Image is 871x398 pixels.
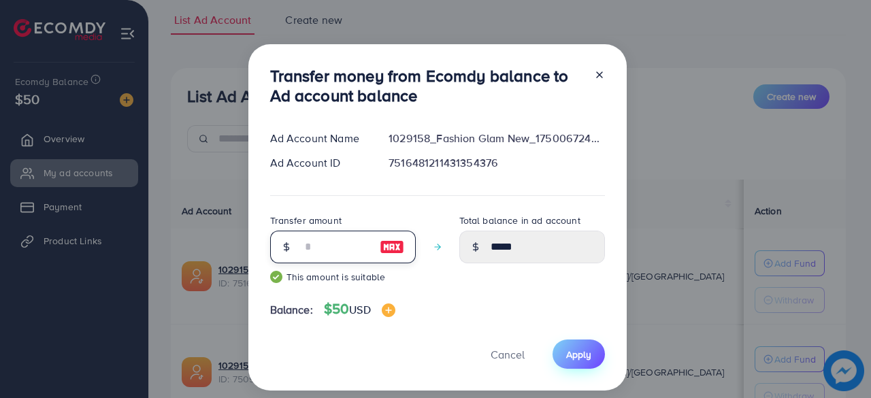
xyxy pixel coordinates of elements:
[378,131,615,146] div: 1029158_Fashion Glam New_1750067246612
[324,301,395,318] h4: $50
[270,302,313,318] span: Balance:
[349,302,370,317] span: USD
[270,66,583,105] h3: Transfer money from Ecomdy balance to Ad account balance
[380,239,404,255] img: image
[382,303,395,317] img: image
[553,339,605,369] button: Apply
[259,155,378,171] div: Ad Account ID
[491,347,525,362] span: Cancel
[270,270,416,284] small: This amount is suitable
[259,131,378,146] div: Ad Account Name
[474,339,542,369] button: Cancel
[459,214,580,227] label: Total balance in ad account
[270,271,282,283] img: guide
[378,155,615,171] div: 7516481211431354376
[270,214,342,227] label: Transfer amount
[566,348,591,361] span: Apply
